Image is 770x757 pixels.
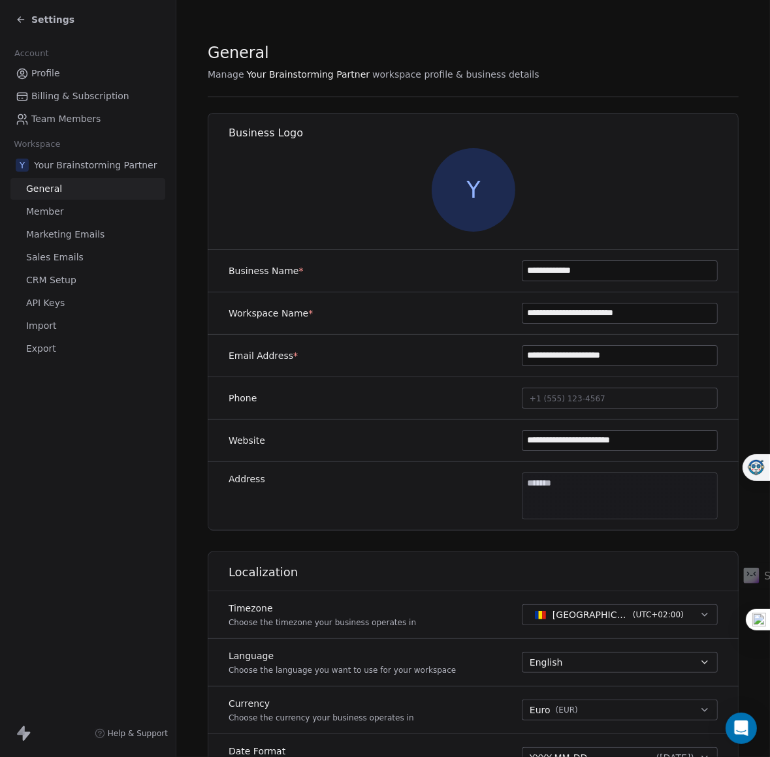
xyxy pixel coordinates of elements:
span: Profile [31,67,60,80]
span: Manage [208,68,244,81]
label: Workspace Name [229,307,313,320]
span: +1 (555) 123-4567 [530,394,605,403]
span: Your Brainstorming Partner [34,159,157,172]
a: Help & Support [95,728,168,739]
a: Export [10,338,165,360]
span: Export [26,342,56,356]
a: Profile [10,63,165,84]
button: +1 (555) 123-4567 [522,388,718,409]
a: General [10,178,165,200]
span: CRM Setup [26,273,76,287]
span: Account [8,44,54,63]
span: Import [26,319,56,333]
span: API Keys [26,296,65,310]
a: Import [10,315,165,337]
button: Euro(EUR) [522,700,718,720]
label: Currency [229,697,414,710]
h1: Localization [229,564,739,580]
span: General [26,182,62,196]
a: Billing & Subscription [10,85,165,107]
a: Settings [16,13,74,26]
span: Euro [530,703,551,717]
span: Workspace [8,134,66,154]
a: Sales Emails [10,247,165,268]
h1: Business Logo [229,126,739,140]
span: ( EUR ) [556,705,578,715]
span: Y [432,148,515,232]
span: [GEOGRAPHIC_DATA] - EET [553,608,628,621]
span: Marketing Emails [26,228,104,241]
span: Settings [31,13,74,26]
span: Sales Emails [26,251,84,264]
label: Address [229,472,265,486]
span: Member [26,205,64,219]
span: ( UTC+02:00 ) [633,609,684,621]
span: workspace profile & business details [372,68,539,81]
label: Phone [229,392,257,405]
a: Team Members [10,108,165,130]
span: Your Brainstorming Partner [247,68,370,81]
a: Marketing Emails [10,224,165,245]
img: one_i.png [752,613,766,626]
span: General [208,43,269,63]
a: API Keys [10,292,165,314]
span: Billing & Subscription [31,89,129,103]
span: Team Members [31,112,101,126]
label: Language [229,649,456,662]
span: Y [16,159,29,172]
label: Website [229,434,265,447]
a: CRM Setup [10,270,165,291]
p: Choose the language you want to use for your workspace [229,665,456,675]
span: English [530,656,563,669]
p: Choose the timezone your business operates in [229,617,416,628]
a: Member [10,201,165,223]
span: Help & Support [108,728,168,739]
div: Open Intercom Messenger [726,713,757,744]
p: Choose the currency your business operates in [229,713,414,723]
label: Timezone [229,602,416,615]
label: Email Address [229,349,298,362]
label: Business Name [229,264,304,277]
button: [GEOGRAPHIC_DATA] - EET(UTC+02:00) [522,604,718,625]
